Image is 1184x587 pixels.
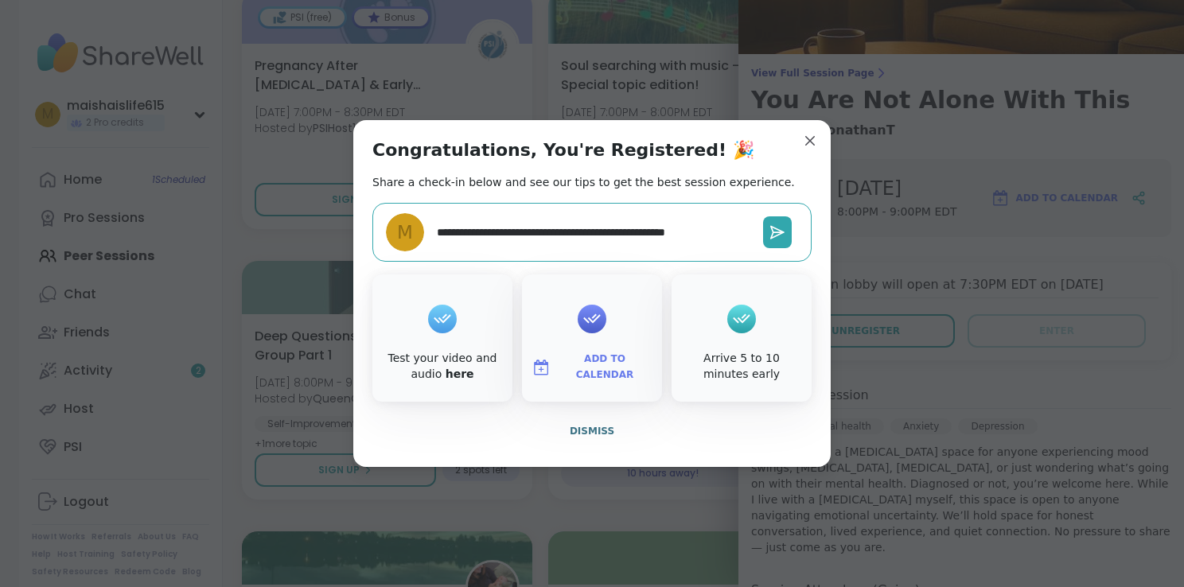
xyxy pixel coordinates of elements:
a: here [446,367,474,380]
button: Dismiss [372,414,812,448]
h2: Share a check-in below and see our tips to get the best session experience. [372,174,795,190]
span: Add to Calendar [557,352,652,383]
div: Arrive 5 to 10 minutes early [675,351,808,382]
h1: Congratulations, You're Registered! 🎉 [372,139,754,161]
span: Dismiss [570,426,614,437]
button: Add to Calendar [525,351,659,384]
div: Test your video and audio [376,351,509,382]
span: m [397,219,413,247]
img: ShareWell Logomark [532,358,551,377]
